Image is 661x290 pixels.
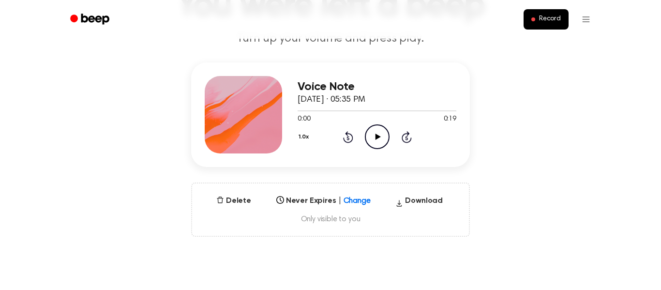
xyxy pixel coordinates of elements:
button: Open menu [574,8,598,31]
span: Only visible to you [204,214,457,224]
button: Delete [212,195,255,207]
button: Download [391,195,447,211]
a: Beep [63,10,118,29]
span: Record [539,15,561,24]
span: 0:19 [444,114,456,124]
p: Turn up your volume and press play. [145,31,516,47]
span: 0:00 [298,114,310,124]
h3: Voice Note [298,80,456,93]
span: [DATE] · 05:35 PM [298,95,365,104]
button: 1.0x [298,129,312,145]
button: Record [524,9,569,30]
